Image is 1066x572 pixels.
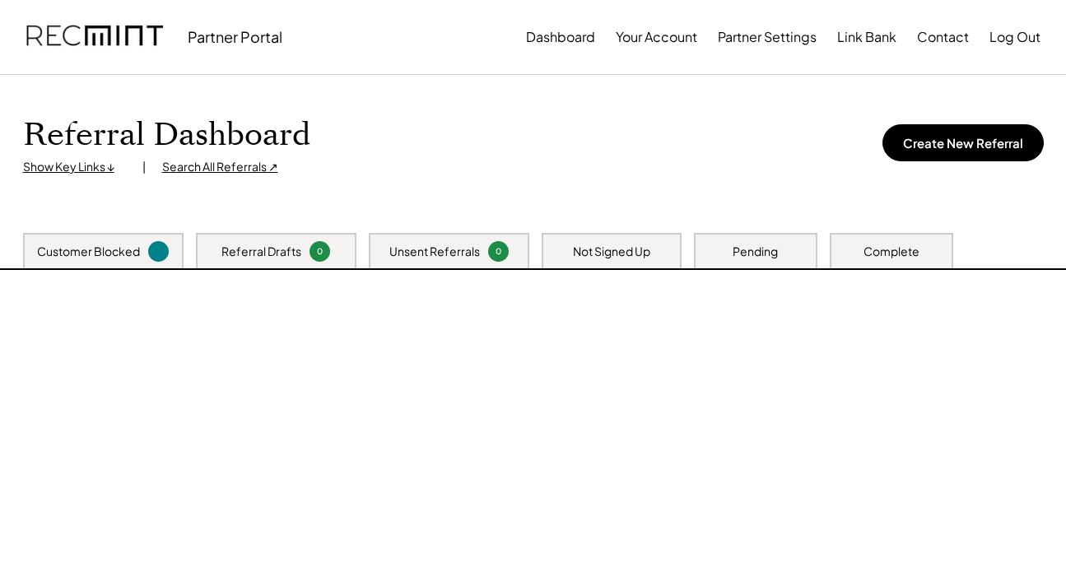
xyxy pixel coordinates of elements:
[221,244,301,260] div: Referral Drafts
[616,21,697,53] button: Your Account
[882,124,1044,161] button: Create New Referral
[389,244,480,260] div: Unsent Referrals
[188,27,282,46] div: Partner Portal
[733,244,778,260] div: Pending
[26,9,163,65] img: recmint-logotype%403x.png
[718,21,817,53] button: Partner Settings
[917,21,969,53] button: Contact
[573,244,650,260] div: Not Signed Up
[989,21,1040,53] button: Log Out
[142,159,146,175] div: |
[526,21,595,53] button: Dashboard
[23,116,310,155] h1: Referral Dashboard
[162,159,278,175] div: Search All Referrals ↗
[312,245,328,258] div: 0
[37,244,140,260] div: Customer Blocked
[864,244,919,260] div: Complete
[491,245,506,258] div: 0
[23,159,126,175] div: Show Key Links ↓
[837,21,896,53] button: Link Bank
